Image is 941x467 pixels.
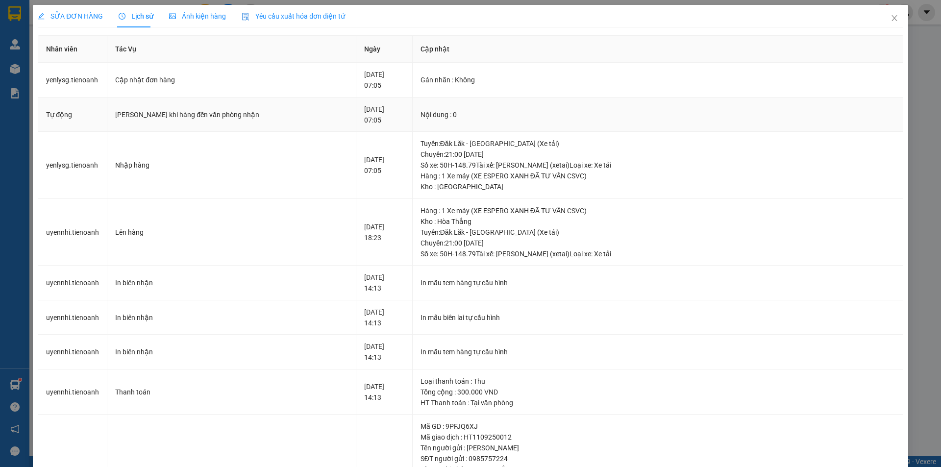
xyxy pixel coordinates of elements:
[119,13,125,20] span: clock-circle
[38,300,107,335] td: uyennhi.tienoanh
[364,307,404,328] div: [DATE] 14:13
[364,69,404,91] div: [DATE] 07:05
[421,312,895,323] div: In mẫu biên lai tự cấu hình
[421,387,895,397] div: Tổng cộng : 300.000 VND
[242,12,345,20] span: Yêu cầu xuất hóa đơn điện tử
[421,171,895,181] div: Hàng : 1 Xe máy (XE ESPERO XANH ĐÃ TƯ VẤN CSVC)
[421,397,895,408] div: HT Thanh toán : Tại văn phòng
[364,104,404,125] div: [DATE] 07:05
[356,36,413,63] th: Ngày
[421,346,895,357] div: In mẫu tem hàng tự cấu hình
[421,205,895,216] div: Hàng : 1 Xe máy (XE ESPERO XANH ĐÃ TƯ VẤN CSVC)
[364,381,404,403] div: [DATE] 14:13
[38,266,107,300] td: uyennhi.tienoanh
[881,5,908,32] button: Close
[38,63,107,98] td: yenlysg.tienoanh
[421,216,895,227] div: Kho : Hòa Thắng
[38,132,107,199] td: yenlysg.tienoanh
[421,138,895,171] div: Tuyến : Đăk Lăk - [GEOGRAPHIC_DATA] (Xe tải) Chuyến: 21:00 [DATE] Số xe: 50H-148.79 Tài xế: [PERS...
[421,227,895,259] div: Tuyến : Đăk Lăk - [GEOGRAPHIC_DATA] (Xe tải) Chuyến: 21:00 [DATE] Số xe: 50H-148.79 Tài xế: [PERS...
[115,227,348,238] div: Lên hàng
[38,98,107,132] td: Tự động
[242,13,249,21] img: icon
[169,12,226,20] span: Ảnh kiện hàng
[38,369,107,415] td: uyennhi.tienoanh
[107,36,356,63] th: Tác Vụ
[115,74,348,85] div: Cập nhật đơn hàng
[38,335,107,369] td: uyennhi.tienoanh
[421,421,895,432] div: Mã GD : 9PFJQ6XJ
[38,12,103,20] span: SỬA ĐƠN HÀNG
[421,74,895,85] div: Gán nhãn : Không
[115,160,348,171] div: Nhập hàng
[891,14,898,22] span: close
[119,12,153,20] span: Lịch sử
[364,341,404,363] div: [DATE] 14:13
[115,277,348,288] div: In biên nhận
[421,453,895,464] div: SĐT người gửi : 0985757224
[364,221,404,243] div: [DATE] 18:23
[38,13,45,20] span: edit
[421,376,895,387] div: Loại thanh toán : Thu
[413,36,903,63] th: Cập nhật
[364,272,404,294] div: [DATE] 14:13
[115,109,348,120] div: [PERSON_NAME] khi hàng đến văn phòng nhận
[169,13,176,20] span: picture
[421,277,895,288] div: In mẫu tem hàng tự cấu hình
[38,199,107,266] td: uyennhi.tienoanh
[115,346,348,357] div: In biên nhận
[364,154,404,176] div: [DATE] 07:05
[115,312,348,323] div: In biên nhận
[38,36,107,63] th: Nhân viên
[115,387,348,397] div: Thanh toán
[421,432,895,442] div: Mã giao dịch : HT1109250012
[421,442,895,453] div: Tên người gửi : [PERSON_NAME]
[421,181,895,192] div: Kho : [GEOGRAPHIC_DATA]
[421,109,895,120] div: Nội dung : 0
